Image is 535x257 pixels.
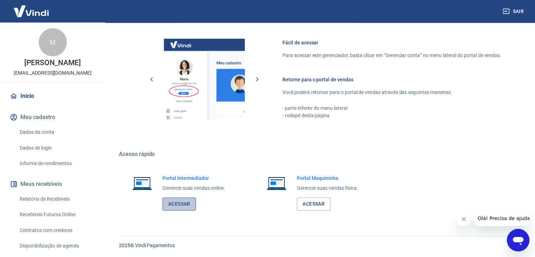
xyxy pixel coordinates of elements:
a: Dados de login [17,141,97,155]
h6: Fácil de acessar [282,39,501,46]
p: - rodapé desta página [282,112,501,119]
a: Início [8,88,97,104]
button: Meus recebíveis [8,176,97,192]
img: Vindi [8,0,54,22]
img: Imagem de um notebook aberto [127,175,157,192]
p: Você poderá retornar para o portal de vendas através das seguintes maneiras: [282,89,501,96]
a: Acessar [297,198,330,211]
a: Dados da conta [17,125,97,139]
p: Gerencie suas vendas online. [163,184,225,192]
a: Contratos com credores [17,223,97,238]
span: Olá! Precisa de ajuda? [4,5,59,11]
img: Imagem da dashboard mostrando o botão de gerenciar conta na sidebar no lado esquerdo [164,39,245,120]
p: Para acessar este gerenciador, basta clicar em “Gerenciar conta” no menu lateral do portal de ven... [282,52,501,59]
iframe: Close message [457,212,471,226]
a: Recebíveis Futuros Online [17,207,97,222]
a: Relatório de Recebíveis [17,192,97,206]
p: [PERSON_NAME] [24,59,81,67]
iframe: Message from company [473,211,529,226]
h6: Portal Intermediador [163,175,225,182]
button: Sair [501,5,527,18]
p: [EMAIL_ADDRESS][DOMAIN_NAME] [14,69,91,77]
a: Acessar [163,198,196,211]
div: M [39,28,67,56]
p: - parte inferior do menu lateral [282,105,501,112]
p: 2025 © [119,242,518,249]
button: Meu cadastro [8,109,97,125]
h6: Retorne para o portal de vendas [282,76,501,83]
h5: Acesso rápido [119,151,518,158]
h6: Portal Maquininha [297,175,358,182]
a: Disponibilização de agenda [17,239,97,253]
p: Gerencie suas vendas física. [297,184,358,192]
img: Imagem de um notebook aberto [262,175,291,192]
iframe: Button to launch messaging window [507,229,529,251]
a: Informe de rendimentos [17,156,97,171]
a: Vindi Pagamentos [135,243,175,248]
